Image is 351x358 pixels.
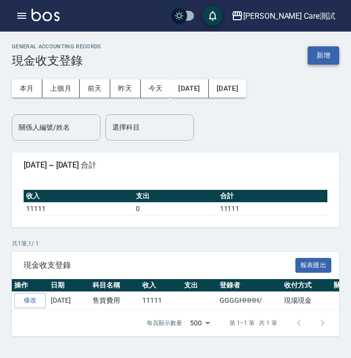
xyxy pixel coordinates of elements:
[12,239,339,248] p: 共 1 筆, 1 / 1
[243,10,335,22] div: [PERSON_NAME] Care測試
[227,6,339,26] button: [PERSON_NAME] Care測試
[42,79,80,98] button: 上個月
[133,202,217,215] td: 0
[12,43,101,50] h2: GENERAL ACCOUNTING RECORDS
[218,190,327,203] th: 合計
[90,292,140,310] td: 售貨費用
[140,292,182,310] td: 11111
[24,190,133,203] th: 收入
[308,50,339,60] a: 新增
[229,319,277,327] p: 第 1–1 筆 共 1 筆
[141,79,171,98] button: 今天
[282,292,331,310] td: 現場現金
[170,79,208,98] button: [DATE]
[90,279,140,292] th: 科目名稱
[186,310,214,336] div: 500
[295,258,332,273] button: 報表匯出
[282,279,331,292] th: 收付方式
[24,260,295,270] span: 現金收支登錄
[209,79,246,98] button: [DATE]
[32,9,60,21] img: Logo
[140,279,182,292] th: 收入
[24,160,327,170] span: [DATE] ~ [DATE] 合計
[12,279,48,292] th: 操作
[24,202,133,215] td: 11111
[110,79,141,98] button: 昨天
[295,260,332,269] a: 報表匯出
[12,54,101,68] h3: 現金收支登錄
[133,190,217,203] th: 支出
[217,292,282,310] td: GGGGHHHH/
[48,279,90,292] th: 日期
[147,319,182,327] p: 每頁顯示數量
[48,292,90,310] td: [DATE]
[217,279,282,292] th: 登錄者
[218,202,327,215] td: 11111
[182,279,218,292] th: 支出
[203,6,223,26] button: save
[12,79,42,98] button: 本月
[308,46,339,65] button: 新增
[14,293,46,308] a: 修改
[80,79,110,98] button: 前天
